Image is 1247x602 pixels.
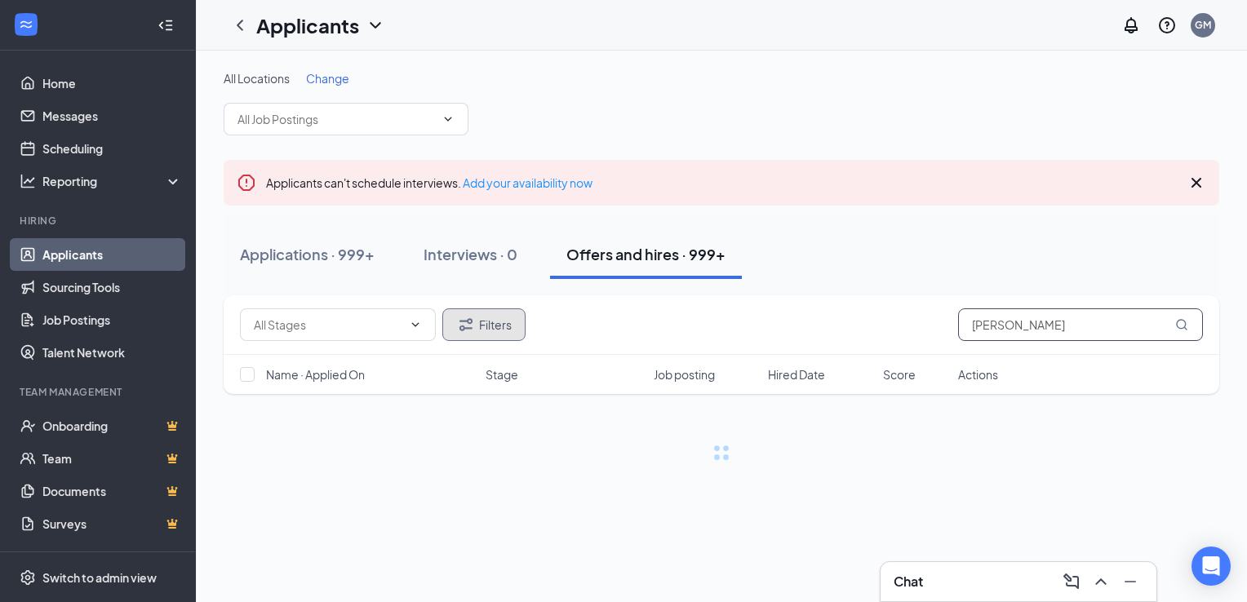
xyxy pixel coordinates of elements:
[42,271,182,303] a: Sourcing Tools
[240,244,375,264] div: Applications · 999+
[654,366,715,383] span: Job posting
[158,17,174,33] svg: Collapse
[42,67,182,100] a: Home
[237,110,435,128] input: All Job Postings
[1192,547,1231,586] div: Open Intercom Messenger
[224,71,290,86] span: All Locations
[442,113,455,126] svg: ChevronDown
[456,315,476,334] svg: Filter
[768,366,825,383] span: Hired Date
[1175,318,1188,331] svg: MagnifyingGlass
[230,15,250,35] svg: ChevronLeft
[42,507,182,540] a: SurveysCrown
[42,409,182,442] a: OnboardingCrown
[409,318,422,331] svg: ChevronDown
[42,173,183,189] div: Reporting
[42,238,182,271] a: Applicants
[1157,15,1177,35] svg: QuestionInfo
[20,569,36,586] svg: Settings
[266,175,592,190] span: Applicants can't schedule interviews.
[237,173,256,193] svg: Error
[1091,572,1111,591] svg: ChevronUp
[42,132,182,165] a: Scheduling
[958,366,998,383] span: Actions
[442,308,526,341] button: Filter Filters
[42,303,182,336] a: Job Postings
[883,366,916,383] span: Score
[1121,572,1140,591] svg: Minimize
[1195,18,1211,32] div: GM
[20,214,179,228] div: Hiring
[1187,173,1206,193] svg: Cross
[266,366,365,383] span: Name · Applied On
[1117,569,1143,595] button: Minimize
[894,573,923,591] h3: Chat
[1121,15,1141,35] svg: Notifications
[42,442,182,475] a: TeamCrown
[42,475,182,507] a: DocumentsCrown
[566,244,726,264] div: Offers and hires · 999+
[20,173,36,189] svg: Analysis
[42,336,182,369] a: Talent Network
[366,15,385,35] svg: ChevronDown
[463,175,592,190] a: Add your availability now
[256,11,359,39] h1: Applicants
[306,71,349,86] span: Change
[254,316,402,334] input: All Stages
[958,308,1203,341] input: Search in offers and hires
[42,569,157,586] div: Switch to admin view
[424,244,517,264] div: Interviews · 0
[1058,569,1085,595] button: ComposeMessage
[20,385,179,399] div: Team Management
[42,100,182,132] a: Messages
[486,366,518,383] span: Stage
[1088,569,1114,595] button: ChevronUp
[18,16,34,33] svg: WorkstreamLogo
[1062,572,1081,591] svg: ComposeMessage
